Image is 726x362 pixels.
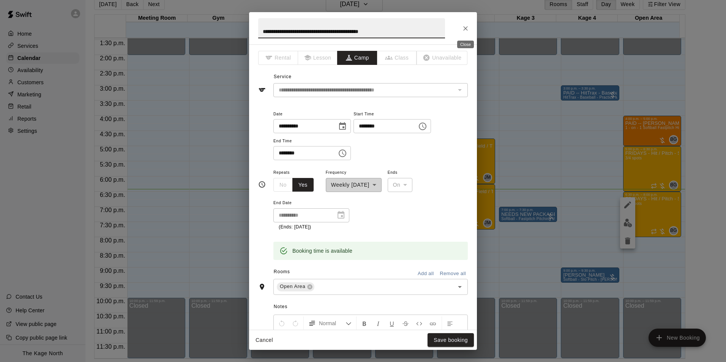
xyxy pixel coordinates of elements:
button: Format Underline [385,316,398,330]
button: Save booking [428,333,474,347]
span: The type of an existing booking cannot be changed [377,51,417,65]
span: Normal [319,320,346,327]
button: Formatting Options [305,316,355,330]
button: Remove all [438,268,468,280]
button: Add all [414,268,438,280]
button: Undo [275,316,288,330]
button: Choose date, selected date is Sep 19, 2025 [335,119,350,134]
button: Close [459,22,472,35]
button: Format Italics [372,316,385,330]
span: Ends [388,168,413,178]
div: On [388,178,413,192]
button: Format Strikethrough [399,316,412,330]
span: Service [274,74,292,79]
span: Repeats [273,168,320,178]
span: Notes [274,301,468,313]
span: Rooms [274,269,290,274]
button: Insert Code [413,316,426,330]
span: Date [273,109,351,120]
button: Cancel [252,333,276,347]
span: The type of an existing booking cannot be changed [298,51,338,65]
button: Choose time, selected time is 6:30 PM [415,119,430,134]
span: End Time [273,136,351,146]
button: Format Bold [358,316,371,330]
svg: Service [258,86,266,94]
svg: Rooms [258,283,266,291]
span: Open Area [277,283,308,290]
div: Open Area [277,282,314,291]
svg: Timing [258,181,266,188]
span: Start Time [354,109,431,120]
div: The service of an existing booking cannot be changed [273,83,468,97]
span: The type of an existing booking cannot be changed [417,51,468,65]
button: Insert Link [426,316,439,330]
button: Choose time, selected time is 8:00 PM [335,146,350,161]
button: Yes [292,178,314,192]
button: Redo [289,316,302,330]
div: Close [457,41,474,48]
button: Left Align [443,316,456,330]
button: Open [455,282,465,292]
div: outlined button group [273,178,314,192]
button: Camp [337,51,377,65]
div: Booking time is available [292,244,352,258]
span: The type of an existing booking cannot be changed [258,51,298,65]
span: Frequency [326,168,382,178]
p: (Ends: [DATE]) [279,223,344,231]
span: End Date [273,198,349,208]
